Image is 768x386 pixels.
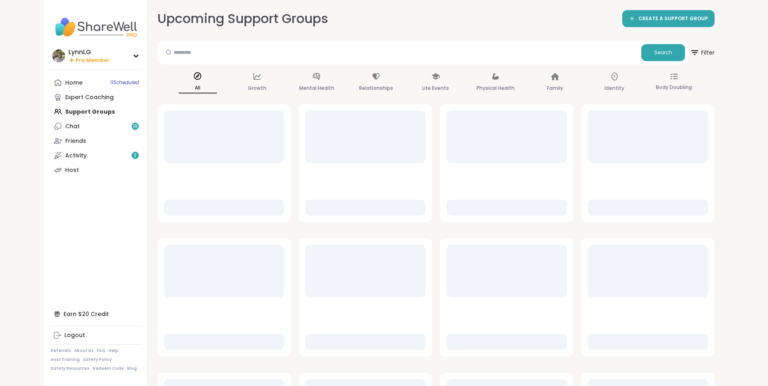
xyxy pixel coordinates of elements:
a: Expert Coaching [51,90,141,104]
a: FAQ [97,348,105,354]
a: Safety Resources [51,366,89,371]
h2: Upcoming Support Groups [157,10,328,28]
a: CREATE A SUPPORT GROUP [622,10,715,27]
div: Activity [65,152,87,160]
div: Earn $20 Credit [51,307,141,321]
p: All [179,83,217,93]
span: 3 [134,152,136,159]
img: ShareWell Nav Logo [51,13,141,41]
button: Filter [690,41,715,64]
a: Help [108,348,118,354]
a: Redeem Code [93,366,124,371]
p: Body Doubling [656,83,692,92]
p: Physical Health [477,83,515,93]
span: Search [654,49,672,56]
a: Friends [51,134,141,148]
a: Activity3 [51,148,141,163]
a: Home11Scheduled [51,75,141,90]
p: Mental Health [299,83,334,93]
div: Friends [65,137,86,145]
p: Growth [248,83,266,93]
button: Search [641,44,685,61]
p: Life Events [422,83,449,93]
span: 11 Scheduled [110,79,139,86]
a: Host [51,163,141,177]
div: Home [65,79,83,87]
a: Logout [51,328,141,343]
span: 19 [133,123,138,130]
a: Safety Policy [83,357,112,363]
span: CREATE A SUPPORT GROUP [638,15,708,22]
p: Family [547,83,563,93]
p: Relationships [359,83,393,93]
a: Host Training [51,357,80,363]
div: Host [65,166,79,174]
a: Referrals [51,348,71,354]
div: LynnLG [68,48,109,57]
div: Chat [65,123,80,131]
a: About Us [74,348,94,354]
span: Pro Member [76,57,109,64]
img: LynnLG [52,49,65,62]
div: Expert Coaching [65,93,114,102]
a: Chat19 [51,119,141,134]
div: Logout [64,331,85,339]
p: Identity [604,83,624,93]
a: Blog [127,366,137,371]
span: Filter [690,43,715,62]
